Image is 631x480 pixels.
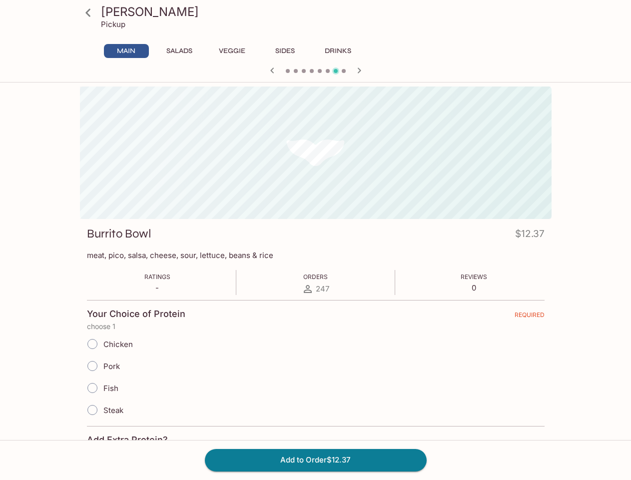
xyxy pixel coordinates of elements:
span: REQUIRED [515,311,545,322]
p: choose 1 [87,322,545,330]
span: Orders [303,273,328,280]
span: Steak [103,405,123,415]
span: Reviews [461,273,487,280]
button: Sides [263,44,308,58]
button: Main [104,44,149,58]
span: 247 [316,284,329,293]
span: Chicken [103,339,133,349]
h4: $12.37 [515,226,545,245]
h3: [PERSON_NAME] [101,4,548,19]
button: Salads [157,44,202,58]
h3: Burrito Bowl [87,226,151,241]
button: Veggie [210,44,255,58]
p: - [144,283,170,292]
h4: Add Extra Protein? [87,434,168,445]
button: Drinks [316,44,361,58]
p: meat, pico, salsa, cheese, sour, lettuce, beans & rice [87,250,545,260]
span: Fish [103,383,118,393]
h4: Your Choice of Protein [87,308,185,319]
span: Pork [103,361,120,371]
div: Burrito Bowl [80,86,552,219]
p: Pickup [101,19,125,29]
button: Add to Order$12.37 [205,449,427,471]
p: 0 [461,283,487,292]
span: Ratings [144,273,170,280]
